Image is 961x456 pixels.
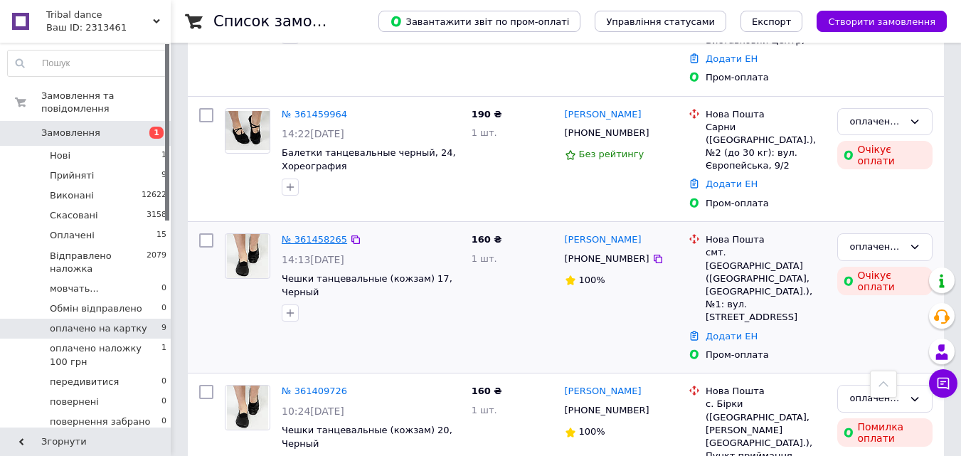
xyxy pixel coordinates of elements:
span: Замовлення та повідомлення [41,90,171,115]
div: смт. [GEOGRAPHIC_DATA] ([GEOGRAPHIC_DATA], [GEOGRAPHIC_DATA].), №1: вул. [STREET_ADDRESS] [706,246,826,324]
span: 2079 [147,250,166,275]
span: 3158 [147,209,166,222]
span: 160 ₴ [472,234,502,245]
span: 160 ₴ [472,386,502,396]
a: Створити замовлення [802,16,947,26]
img: Фото товару [227,386,269,430]
img: Фото товару [225,111,270,151]
span: 0 [161,396,166,408]
span: Завантажити звіт по пром-оплаті [390,15,569,28]
span: Експорт [752,16,792,27]
span: 1 [149,127,164,139]
span: Виконані [50,189,94,202]
span: Скасовані [50,209,98,222]
span: 0 [161,415,166,428]
span: Прийняті [50,169,94,182]
span: передивитися [50,376,119,388]
a: Додати ЕН [706,179,758,189]
span: Оплачені [50,229,95,242]
span: оплачено наложку 100 грн [50,342,161,368]
span: 1 [161,149,166,162]
span: 1 шт. [472,127,497,138]
span: 0 [161,376,166,388]
div: Нова Пошта [706,385,826,398]
div: Помилка оплати [837,418,933,447]
a: Додати ЕН [706,53,758,64]
div: оплачено на картку [849,391,903,406]
span: Tribal dance [46,9,153,21]
img: Фото товару [227,234,269,278]
a: Додати ЕН [706,331,758,341]
span: 1 [161,342,166,368]
span: 14:22[DATE] [282,128,344,139]
button: Управління статусами [595,11,726,32]
div: Ваш ID: 2313461 [46,21,171,34]
button: Створити замовлення [817,11,947,32]
a: Фото товару [225,108,270,154]
div: Нова Пошта [706,233,826,246]
span: 10:24[DATE] [282,405,344,417]
span: повернення забрано [50,415,150,428]
div: Пром-оплата [706,349,826,361]
span: 190 ₴ [472,109,502,120]
input: Пошук [8,51,167,76]
a: Чешки танцевальные (кожзам) 20, Черный [282,425,452,449]
a: [PERSON_NAME] [565,108,642,122]
span: Нові [50,149,70,162]
div: Пром-оплата [706,197,826,210]
span: 1 шт. [472,405,497,415]
div: Очікує оплати [837,141,933,169]
span: Створити замовлення [828,16,935,27]
span: оплачено на картку [50,322,147,335]
div: [PHONE_NUMBER] [562,250,652,268]
span: 9 [161,322,166,335]
div: Сарни ([GEOGRAPHIC_DATA].), №2 (до 30 кг): вул. Європейська, 9/2 [706,121,826,173]
div: Нова Пошта [706,108,826,121]
div: Пром-оплата [706,71,826,84]
span: 12622 [142,189,166,202]
span: 14:13[DATE] [282,254,344,265]
span: 9 [161,169,166,182]
div: Очікує оплати [837,267,933,295]
div: оплачено на картку [849,115,903,129]
div: оплачено на картку [849,240,903,255]
span: Обмін відправлено [50,302,142,315]
span: Замовлення [41,127,100,139]
a: № 361459964 [282,109,347,120]
button: Чат з покупцем [929,369,957,398]
h1: Список замовлень [213,13,358,30]
a: Фото товару [225,385,270,430]
a: № 361458265 [282,234,347,245]
span: повернені [50,396,99,408]
a: [PERSON_NAME] [565,385,642,398]
a: Фото товару [225,233,270,279]
a: Чешки танцевальные (кожзам) 17, Черный [282,273,452,297]
span: мовчать... [50,282,99,295]
span: Управління статусами [606,16,715,27]
span: 15 [156,229,166,242]
a: № 361409726 [282,386,347,396]
span: 0 [161,302,166,315]
span: 1 шт. [472,253,497,264]
a: Балетки танцевальные черный, 24, Хореография [282,147,456,171]
a: [PERSON_NAME] [565,233,642,247]
span: 100% [579,275,605,285]
button: Експорт [740,11,803,32]
div: [PHONE_NUMBER] [562,401,652,420]
span: 100% [579,426,605,437]
span: Без рейтингу [579,149,644,159]
button: Завантажити звіт по пром-оплаті [378,11,580,32]
div: [PHONE_NUMBER] [562,124,652,142]
span: Відправлено наложка [50,250,147,275]
span: 0 [161,282,166,295]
